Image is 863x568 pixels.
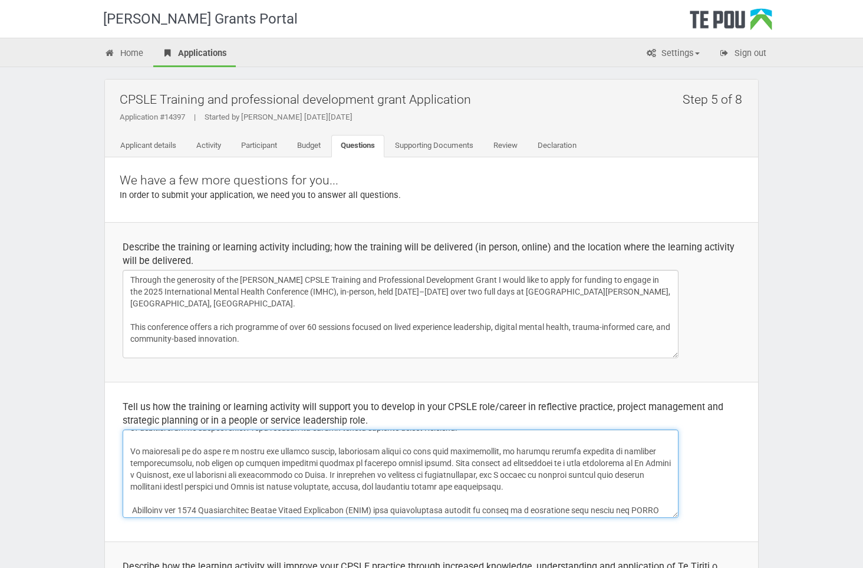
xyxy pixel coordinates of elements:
a: Activity [187,135,230,157]
a: Settings [637,41,709,67]
a: Review [484,135,527,157]
div: Tell us how the training or learning activity will support you to develop in your CPSLE role/care... [123,400,740,427]
p: We have a few more questions for you... [120,172,743,189]
textarea: Loremipsu dol 9149 Sitametconsec Adipis Elitse Doeiusmodt (INCI) utla etdoloremagna aliquae ad mi... [123,430,678,518]
a: Budget [288,135,330,157]
a: Participant [232,135,286,157]
a: Declaration [528,135,586,157]
h2: CPSLE Training and professional development grant Application [120,85,749,113]
a: Supporting Documents [386,135,483,157]
div: Application #14397 Started by [PERSON_NAME] [DATE][DATE] [120,112,749,123]
a: Applicant details [111,135,186,157]
a: Applications [153,41,236,67]
h2: Step 5 of 8 [683,85,749,113]
div: Te Pou Logo [690,8,772,38]
a: Home [95,41,152,67]
div: Describe the training or learning activity including; how the training will be delivered (in pers... [123,240,740,268]
textarea: I am applying for the [PERSON_NAME] CPSLE Training and Professional Development Grant to attend t... [123,270,678,358]
p: In order to submit your application, we need you to answer all questions. [120,189,743,202]
a: Questions [331,135,384,157]
a: Sign out [710,41,775,67]
span: | [185,113,205,121]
